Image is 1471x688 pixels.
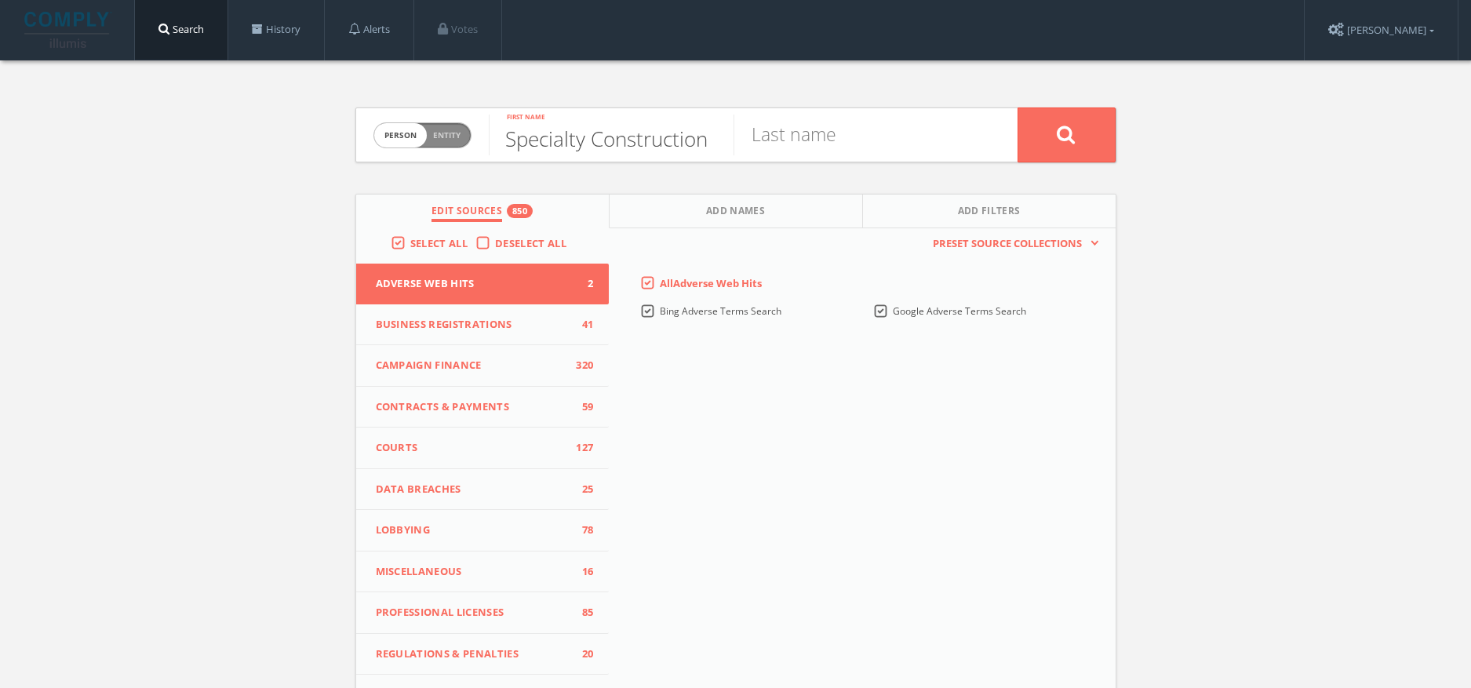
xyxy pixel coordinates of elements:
[376,522,570,538] span: Lobbying
[356,634,610,675] button: Regulations & Penalties20
[431,204,502,222] span: Edit Sources
[570,399,593,415] span: 59
[356,510,610,551] button: Lobbying78
[24,12,112,48] img: illumis
[356,195,610,228] button: Edit Sources850
[610,195,863,228] button: Add Names
[356,428,610,469] button: Courts127
[495,236,566,250] span: Deselect All
[863,195,1116,228] button: Add Filters
[356,387,610,428] button: Contracts & Payments59
[376,482,570,497] span: Data Breaches
[356,469,610,511] button: Data Breaches25
[570,646,593,662] span: 20
[570,440,593,456] span: 127
[376,276,570,292] span: Adverse Web Hits
[570,482,593,497] span: 25
[376,564,570,580] span: Miscellaneous
[356,592,610,634] button: Professional Licenses85
[410,236,468,250] span: Select All
[660,276,762,290] span: All Adverse Web Hits
[570,564,593,580] span: 16
[374,123,427,147] span: person
[925,236,1090,252] span: Preset Source Collections
[706,204,765,222] span: Add Names
[376,358,570,373] span: Campaign Finance
[376,440,570,456] span: Courts
[570,605,593,621] span: 85
[507,204,533,218] div: 850
[376,317,570,333] span: Business Registrations
[570,276,593,292] span: 2
[925,236,1099,252] button: Preset Source Collections
[958,204,1021,222] span: Add Filters
[376,605,570,621] span: Professional Licenses
[356,304,610,346] button: Business Registrations41
[893,304,1026,318] span: Google Adverse Terms Search
[356,551,610,593] button: Miscellaneous16
[660,304,781,318] span: Bing Adverse Terms Search
[433,129,461,141] span: Entity
[356,345,610,387] button: Campaign Finance320
[376,399,570,415] span: Contracts & Payments
[570,317,593,333] span: 41
[570,358,593,373] span: 320
[570,522,593,538] span: 78
[356,264,610,304] button: Adverse Web Hits2
[376,646,570,662] span: Regulations & Penalties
